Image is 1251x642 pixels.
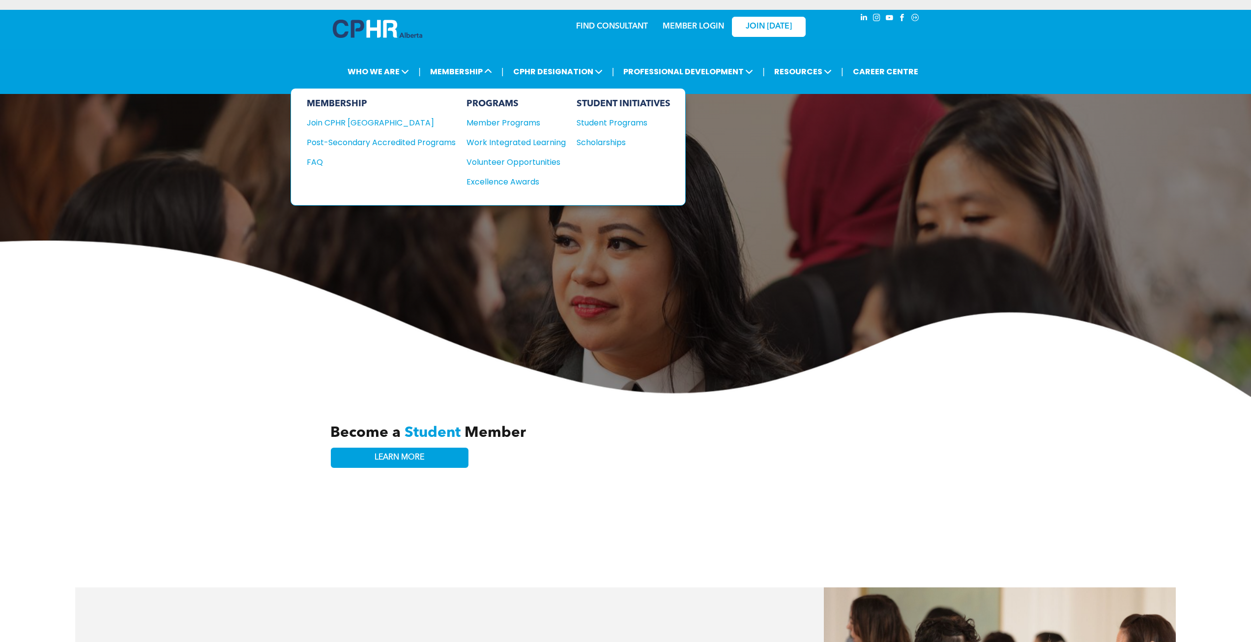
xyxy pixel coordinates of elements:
[307,156,441,168] div: FAQ
[510,62,606,81] span: CPHR DESIGNATION
[577,136,670,149] a: Scholarships
[841,61,844,82] li: |
[771,62,835,81] span: RESOURCES
[872,12,882,26] a: instagram
[732,17,806,37] a: JOIN [DATE]
[307,117,441,129] div: Join CPHR [GEOGRAPHIC_DATA]
[466,156,556,168] div: Volunteer Opportunities
[762,61,765,82] li: |
[418,61,421,82] li: |
[466,98,566,109] div: PROGRAMS
[345,62,412,81] span: WHO WE ARE
[333,20,422,38] img: A blue and white logo for cp alberta
[859,12,870,26] a: linkedin
[405,426,461,440] span: Student
[577,136,661,149] div: Scholarships
[307,117,456,129] a: Join CPHR [GEOGRAPHIC_DATA]
[746,22,792,31] span: JOIN [DATE]
[612,61,614,82] li: |
[307,98,456,109] div: MEMBERSHIP
[307,156,456,168] a: FAQ
[663,23,724,31] a: MEMBER LOGIN
[466,176,556,188] div: Excellence Awards
[501,61,504,82] li: |
[577,117,661,129] div: Student Programs
[331,448,468,468] a: LEARN MORE
[466,117,556,129] div: Member Programs
[466,156,566,168] a: Volunteer Opportunities
[576,23,648,31] a: FIND CONSULTANT
[466,136,556,149] div: Work Integrated Learning
[330,426,401,440] span: Become a
[910,12,921,26] a: Social network
[620,62,756,81] span: PROFESSIONAL DEVELOPMENT
[466,136,566,149] a: Work Integrated Learning
[466,117,566,129] a: Member Programs
[427,62,495,81] span: MEMBERSHIP
[307,136,441,149] div: Post-Secondary Accredited Programs
[897,12,908,26] a: facebook
[577,117,670,129] a: Student Programs
[884,12,895,26] a: youtube
[850,62,921,81] a: CAREER CENTRE
[577,98,670,109] div: STUDENT INITIATIVES
[375,453,424,462] span: LEARN MORE
[307,136,456,149] a: Post-Secondary Accredited Programs
[466,176,566,188] a: Excellence Awards
[465,426,526,440] span: Member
